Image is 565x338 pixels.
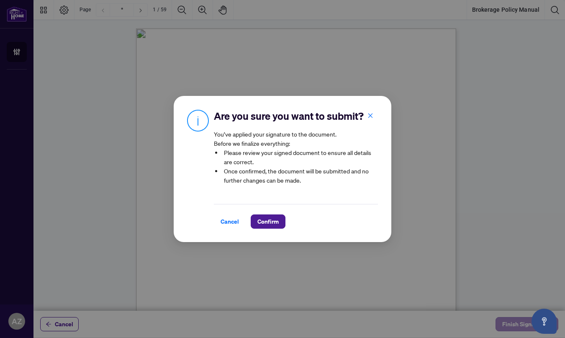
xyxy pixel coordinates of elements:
button: Open asap [532,309,557,334]
li: Once confirmed, the document will be submitted and no further changes can be made. [222,166,378,185]
span: close [367,113,373,119]
img: Info Icon [187,109,209,132]
button: Confirm [251,214,285,229]
span: Confirm [257,215,279,228]
li: Please review your signed document to ensure all details are correct. [222,148,378,166]
article: You’ve applied your signature to the document. Before we finalize everything: [214,129,378,191]
button: Cancel [214,214,246,229]
span: Cancel [221,215,239,228]
h2: Are you sure you want to submit? [214,109,378,123]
